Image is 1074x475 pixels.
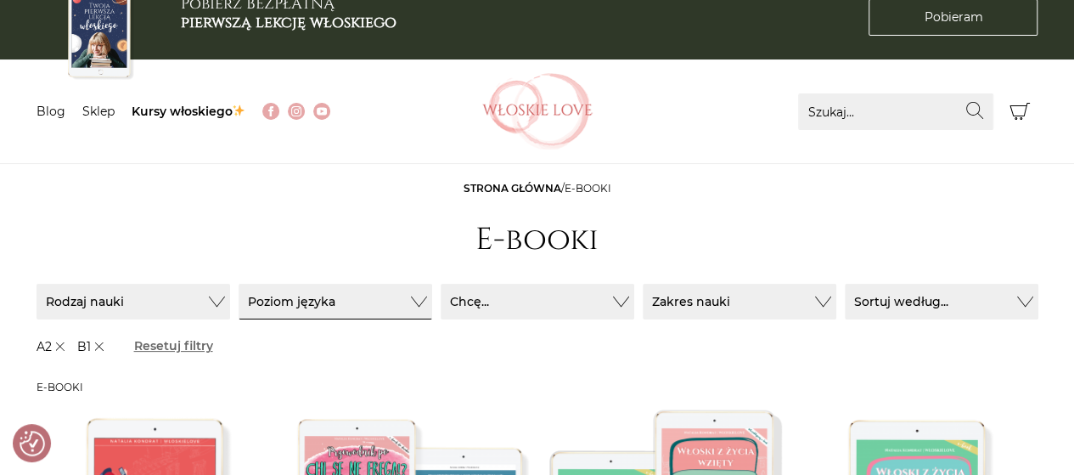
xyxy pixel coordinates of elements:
[37,284,230,319] button: Rodzaj nauki
[1002,93,1038,130] button: Koszyk
[924,8,982,26] span: Pobieram
[181,12,396,33] b: pierwszą lekcję włoskiego
[20,431,45,456] button: Preferencje co do zgód
[132,104,246,119] a: Kursy włoskiego
[239,284,432,319] button: Poziom języka
[37,338,69,356] span: A2
[37,104,65,119] a: Blog
[798,93,993,130] input: Szukaj...
[482,73,593,150] img: Włoskielove
[233,105,245,116] img: ✨
[20,431,45,456] img: Revisit consent button
[464,182,561,195] a: Strona główna
[133,336,214,356] a: Resetuj filtry
[82,104,115,119] a: Sklep
[441,284,634,319] button: Chcę...
[77,338,108,356] span: B1
[37,382,1038,393] h3: E-booki
[565,182,611,195] span: E-booki
[643,284,836,319] button: Zakres nauki
[464,182,611,195] span: /
[845,284,1038,319] button: Sortuj według...
[475,222,599,258] h1: E-booki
